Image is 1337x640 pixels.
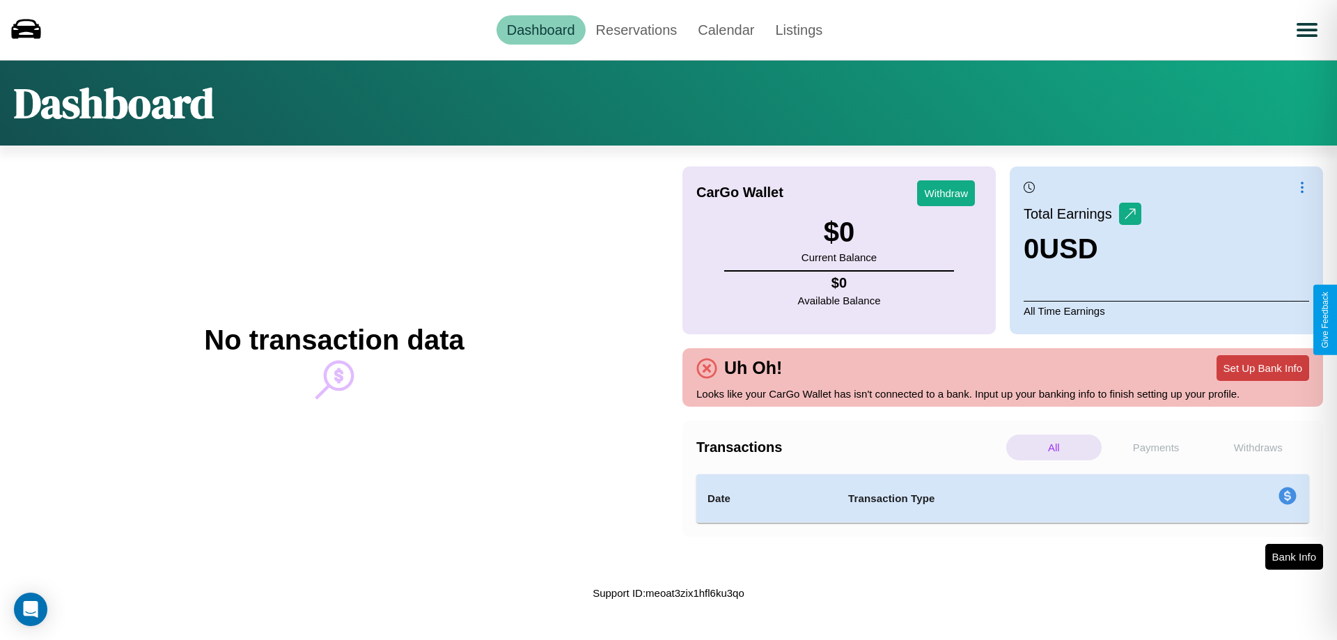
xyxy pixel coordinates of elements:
[586,15,688,45] a: Reservations
[593,584,744,602] p: Support ID: meoat3zix1hfl6ku3qo
[707,490,826,507] h4: Date
[802,217,877,248] h3: $ 0
[696,384,1309,403] p: Looks like your CarGo Wallet has isn't connected to a bank. Input up your banking info to finish ...
[696,474,1309,523] table: simple table
[696,185,783,201] h4: CarGo Wallet
[1288,10,1327,49] button: Open menu
[1024,233,1141,265] h3: 0 USD
[1024,201,1119,226] p: Total Earnings
[1006,435,1102,460] p: All
[1024,301,1309,320] p: All Time Earnings
[1320,292,1330,348] div: Give Feedback
[497,15,586,45] a: Dashboard
[848,490,1164,507] h4: Transaction Type
[1217,355,1309,381] button: Set Up Bank Info
[1109,435,1204,460] p: Payments
[696,439,1003,455] h4: Transactions
[917,180,975,206] button: Withdraw
[1210,435,1306,460] p: Withdraws
[204,325,464,356] h2: No transaction data
[798,291,881,310] p: Available Balance
[1265,544,1323,570] button: Bank Info
[687,15,765,45] a: Calendar
[14,593,47,626] div: Open Intercom Messenger
[765,15,833,45] a: Listings
[717,358,789,378] h4: Uh Oh!
[798,275,881,291] h4: $ 0
[14,75,214,132] h1: Dashboard
[802,248,877,267] p: Current Balance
